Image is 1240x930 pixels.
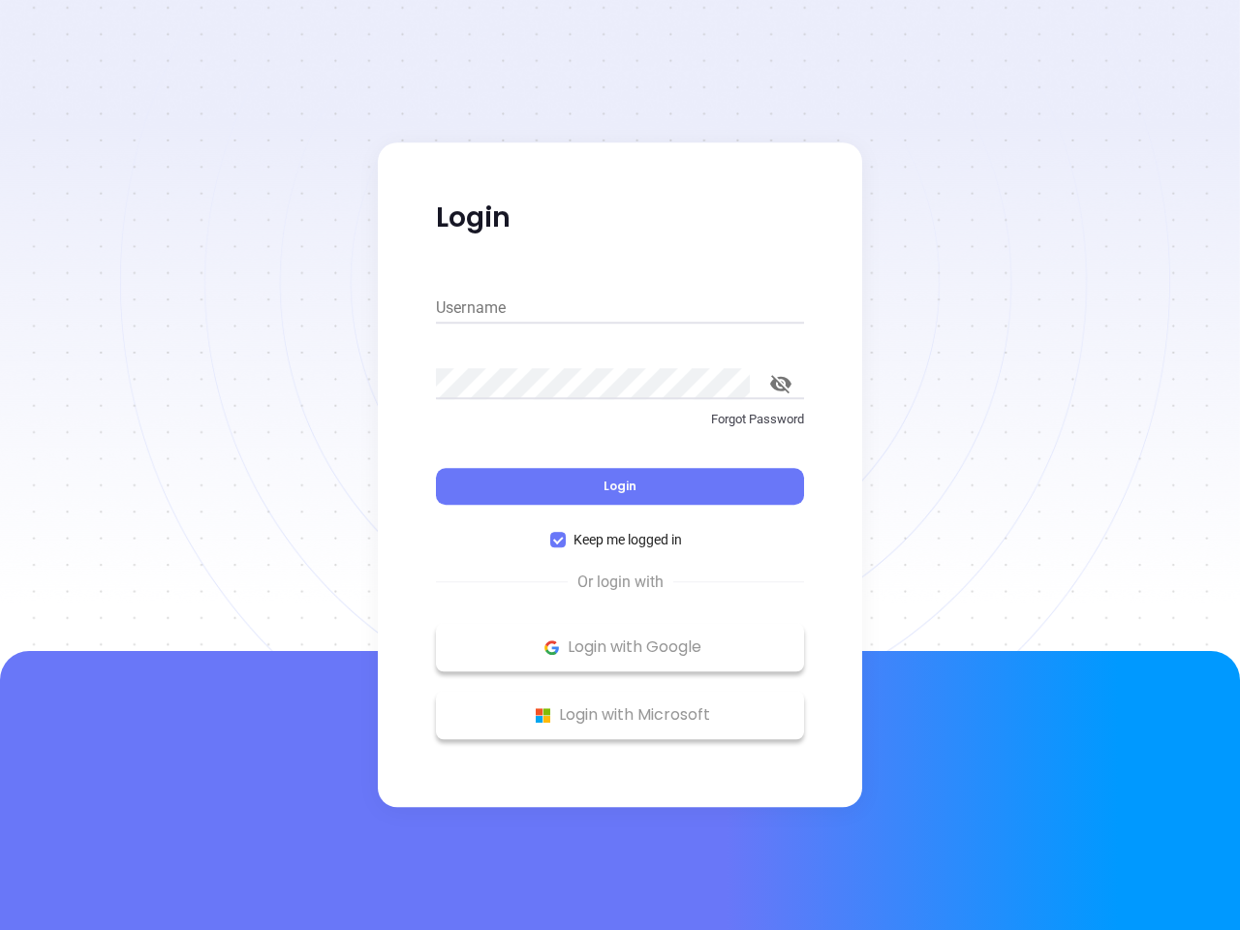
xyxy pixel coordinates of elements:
span: Keep me logged in [566,529,690,550]
p: Forgot Password [436,410,804,429]
button: toggle password visibility [758,360,804,407]
button: Google Logo Login with Google [436,623,804,671]
p: Login with Microsoft [446,700,794,729]
img: Microsoft Logo [531,703,555,728]
a: Forgot Password [436,410,804,445]
button: Microsoft Logo Login with Microsoft [436,691,804,739]
span: Login [604,478,636,494]
p: Login with Google [446,633,794,662]
span: Or login with [568,571,673,594]
button: Login [436,468,804,505]
p: Login [436,201,804,235]
img: Google Logo [540,635,564,660]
